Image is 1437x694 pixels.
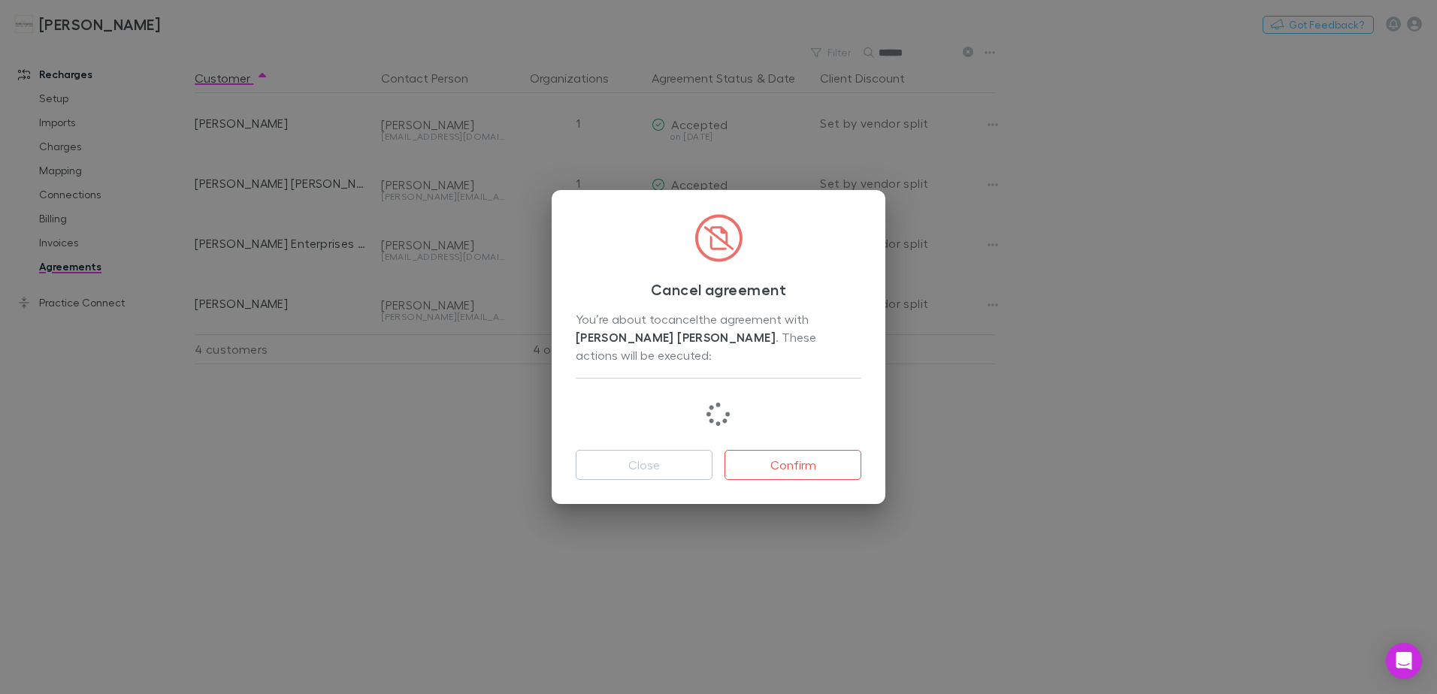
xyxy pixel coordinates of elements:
[576,280,861,298] h3: Cancel agreement
[576,310,861,366] div: You’re about to cancel the agreement with . These actions will be executed:
[576,450,712,480] button: Close
[576,330,776,345] strong: [PERSON_NAME] [PERSON_NAME]
[725,450,861,480] button: Confirm
[694,214,743,262] img: CircledFileSlash.svg
[1386,643,1422,679] div: Open Intercom Messenger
